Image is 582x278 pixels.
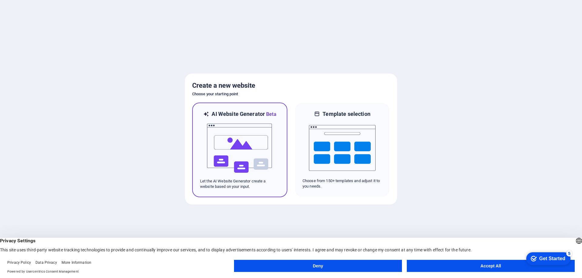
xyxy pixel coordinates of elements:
[10,10,15,15] img: logo_orange.svg
[265,111,276,117] span: Beta
[60,35,65,40] img: tab_keywords_by_traffic_grey.svg
[192,81,390,90] h5: Create a new website
[16,7,42,12] div: Get Started
[295,103,390,197] div: Template selectionChoose from 150+ templates and adjust it to you needs.
[3,3,47,16] div: Get Started 5 items remaining, 0% complete
[16,35,21,40] img: tab_domain_overview_orange.svg
[67,36,102,40] div: Keywords by Traffic
[303,178,382,189] p: Choose from 150+ templates and adjust it to you needs.
[192,103,287,197] div: AI Website GeneratorBetaaiLet the AI Website Generator create a website based on your input.
[43,1,49,7] div: 5
[17,10,30,15] div: v 4.0.25
[16,16,67,21] div: Domain: [DOMAIN_NAME]
[192,90,390,98] h6: Choose your starting point
[206,118,273,178] img: ai
[200,178,279,189] p: Let the AI Website Generator create a website based on your input.
[23,36,54,40] div: Domain Overview
[323,110,370,118] h6: Template selection
[10,16,15,21] img: website_grey.svg
[212,110,276,118] h6: AI Website Generator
